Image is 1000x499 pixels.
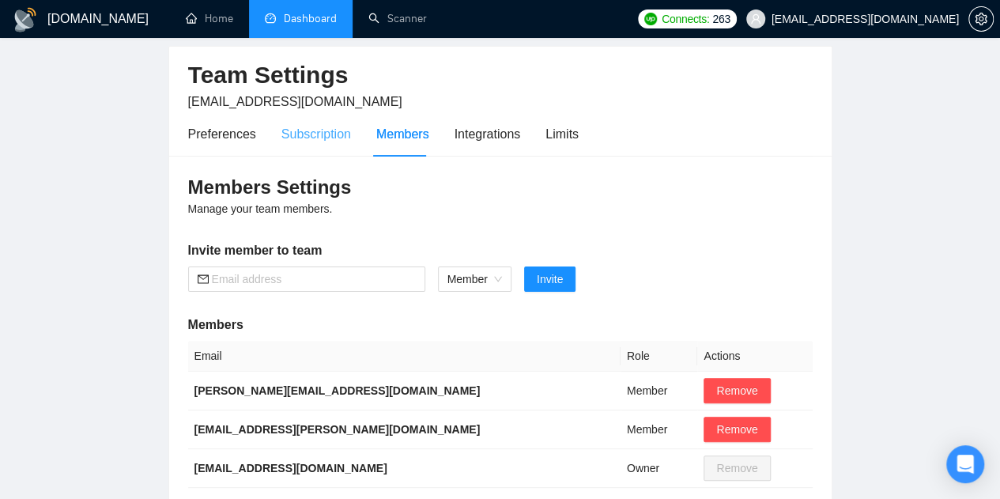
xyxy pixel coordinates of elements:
img: logo [13,7,38,32]
div: Integrations [455,124,521,144]
h3: Members Settings [188,175,813,200]
button: Invite [524,267,575,292]
div: Open Intercom Messenger [946,445,984,483]
a: setting [968,13,994,25]
td: Owner [621,449,698,488]
th: Role [621,341,698,372]
a: dashboardDashboard [265,12,337,25]
span: Remove [716,382,757,399]
button: setting [968,6,994,32]
input: Email address [212,270,416,288]
button: Remove [704,417,770,442]
th: Email [188,341,621,372]
h5: Members [188,316,813,335]
button: Remove [704,378,770,403]
span: Remove [716,421,757,438]
span: Invite [537,270,563,288]
span: 263 [712,10,730,28]
span: user [750,13,761,25]
a: searchScanner [368,12,427,25]
h5: Invite member to team [188,241,813,260]
div: Limits [545,124,579,144]
span: Member [447,267,502,291]
td: Member [621,372,698,410]
div: Members [376,124,429,144]
b: [EMAIL_ADDRESS][DOMAIN_NAME] [194,462,387,474]
span: mail [198,274,209,285]
span: setting [969,13,993,25]
td: Member [621,410,698,449]
div: Subscription [281,124,351,144]
span: [EMAIL_ADDRESS][DOMAIN_NAME] [188,95,402,108]
th: Actions [697,341,812,372]
h2: Team Settings [188,59,813,92]
span: Connects: [662,10,709,28]
a: homeHome [186,12,233,25]
div: Preferences [188,124,256,144]
b: [EMAIL_ADDRESS][PERSON_NAME][DOMAIN_NAME] [194,423,481,436]
b: [PERSON_NAME][EMAIL_ADDRESS][DOMAIN_NAME] [194,384,481,397]
span: Manage your team members. [188,202,333,215]
img: upwork-logo.png [644,13,657,25]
